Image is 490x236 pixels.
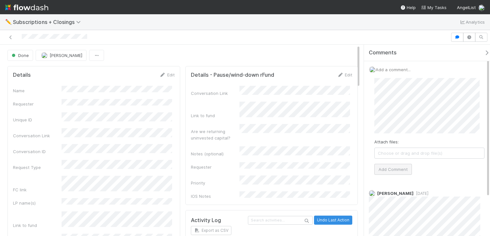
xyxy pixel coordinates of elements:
a: Edit [337,72,352,77]
div: Notes (optional) [191,151,239,157]
span: [PERSON_NAME] [50,53,82,58]
div: LP name(s) [13,200,62,206]
input: Search activities... [248,216,313,225]
img: avatar_6cb813a7-f212-4ca3-9382-463c76e0b247.png [369,66,376,73]
div: Unique ID [13,117,62,123]
div: Requester [191,164,239,170]
span: Add a comment... [376,67,411,72]
button: [PERSON_NAME] [36,50,87,61]
h5: Details [13,72,31,78]
div: Conversation ID [13,148,62,155]
h5: Activity Log [191,217,247,224]
span: [PERSON_NAME] [377,191,414,196]
a: Analytics [459,18,485,26]
div: Conversation Link [191,90,239,96]
a: My Tasks [421,4,447,11]
img: avatar_6cb813a7-f212-4ca3-9382-463c76e0b247.png [478,5,485,11]
span: My Tasks [421,5,447,10]
img: avatar_b18de8e2-1483-4e81-aa60-0a3d21592880.png [41,52,48,59]
div: Link to fund [191,112,239,119]
button: Undo Last Action [314,216,352,225]
h5: Details - Pause/wind-down rFund [191,72,274,78]
span: Subscriptions + Closings [13,19,84,25]
div: Help [400,4,416,11]
div: Priority [191,180,239,186]
a: Edit [159,72,175,77]
img: avatar_ac990a78-52d7-40f8-b1fe-cbbd1cda261e.png [369,190,375,197]
button: Done [7,50,33,61]
button: Add Comment [374,164,412,175]
label: Attach files: [374,139,399,145]
div: Name [13,87,62,94]
span: AngelList [457,5,476,10]
div: Request Type [13,164,62,171]
span: Done [10,53,29,58]
span: ✏️ [5,19,12,25]
div: FC link [13,186,62,193]
span: [DATE] [414,191,428,196]
div: Conversation Link [13,132,62,139]
img: logo-inverted-e16ddd16eac7371096b0.svg [5,2,48,13]
div: Are we returning uninvested capital? [191,128,239,141]
div: Link to fund [13,222,62,229]
span: Comments [369,50,397,56]
button: Export as CSV [191,226,231,235]
div: Requester [13,101,62,107]
div: IOS Notes [191,193,239,199]
span: Choose or drag and drop file(s) [375,148,484,158]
